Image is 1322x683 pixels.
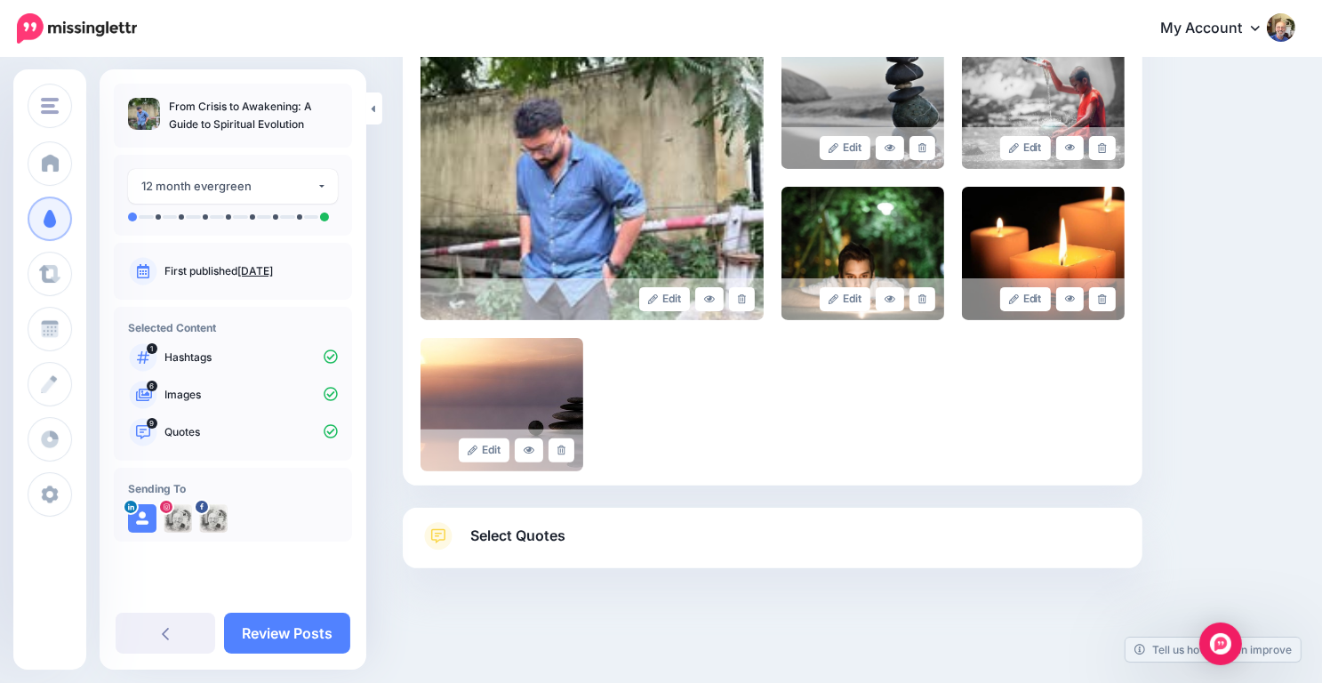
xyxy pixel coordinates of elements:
[141,176,316,197] div: 12 month evergreen
[147,343,157,354] span: 1
[470,524,565,548] span: Select Quotes
[128,482,338,495] h4: Sending To
[164,263,338,279] p: First published
[169,98,338,133] p: From Crisis to Awakening: A Guide to Spiritual Evolution
[164,350,338,366] p: Hashtags
[164,504,192,533] img: 123139660_1502590603463987_8749470182441252772_n-bsa146654.jpg
[1126,638,1301,662] a: Tell us how we can improve
[781,36,944,169] img: CZP4H4HJA04IXPBY4RIEFL7PGTLH5JL4_large.jpg
[421,36,764,320] img: e8d91ed2262cb68b6f6387926b2e821a_large.jpg
[41,98,59,114] img: menu.png
[164,424,338,440] p: Quotes
[639,287,690,311] a: Edit
[237,264,273,277] a: [DATE]
[147,418,157,429] span: 9
[1199,623,1242,665] div: Open Intercom Messenger
[962,36,1125,169] img: eb7739d09f4aa0ed7ddcc34f1e3b23a9_large.jpg
[781,187,944,320] img: a1fc89230d636ee80bfc29ae9459715c_large.jpg
[17,13,137,44] img: Missinglettr
[421,338,583,471] img: ed596b51e389b4a05262552f8298ad3c_large.jpg
[1000,287,1051,311] a: Edit
[199,504,228,533] img: 307318639_750352549548322_2139291673113354994_n-bsa146652.jpg
[820,287,870,311] a: Edit
[128,169,338,204] button: 12 month evergreen
[128,321,338,334] h4: Selected Content
[1142,7,1295,51] a: My Account
[164,387,338,403] p: Images
[962,187,1125,320] img: 12e89afe2a8327a18412f2c95aa4ccd4_large.jpg
[128,504,156,533] img: user_default_image.png
[459,438,509,462] a: Edit
[421,522,1125,568] a: Select Quotes
[820,136,870,160] a: Edit
[1000,136,1051,160] a: Edit
[128,98,160,130] img: e8d91ed2262cb68b6f6387926b2e821a_thumb.jpg
[147,381,157,391] span: 6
